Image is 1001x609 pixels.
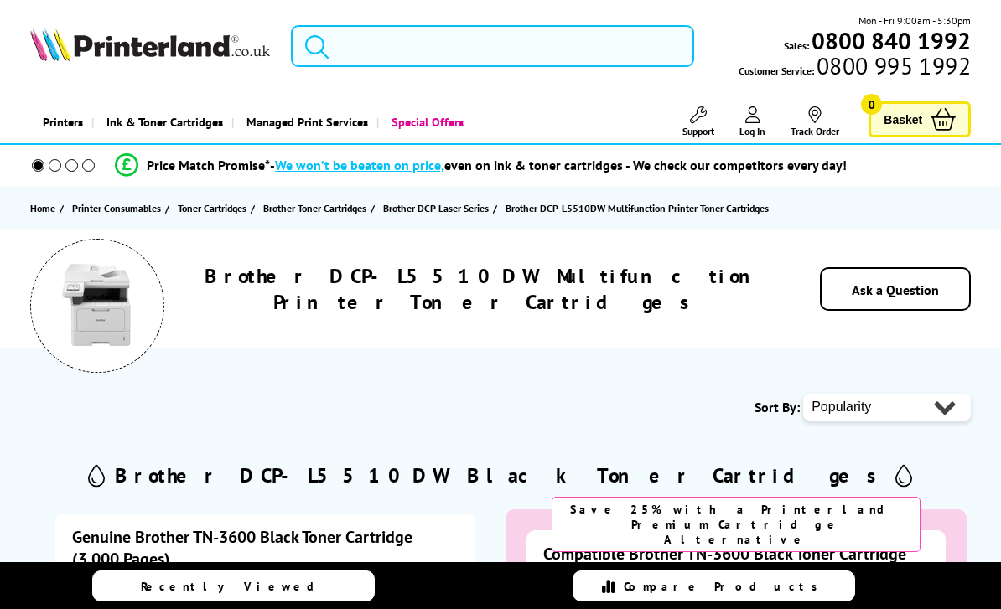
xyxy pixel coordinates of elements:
[30,199,60,217] a: Home
[543,543,906,586] a: Compatible Brother TN-3600 Black Toner Cartridge (3,000 Pages)
[91,101,231,143] a: Ink & Toner Cartridges
[72,526,412,570] a: Genuine Brother TN-3600 Black Toner Cartridge (3,000 Pages)
[376,101,472,143] a: Special Offers
[72,199,165,217] a: Printer Consumables
[739,125,765,137] span: Log In
[275,157,444,173] span: We won’t be beaten on price,
[812,25,971,56] b: 0800 840 1992
[624,579,827,594] span: Compare Products
[784,38,809,54] span: Sales:
[200,263,773,315] h1: Brother DCP-L5510DW Multifunction Printer Toner Cartridges
[383,199,489,217] span: Brother DCP Laser Series
[755,399,800,415] span: Sort By:
[861,94,882,115] span: 0
[809,33,971,49] a: 0800 840 1992
[573,570,854,601] a: Compare Products
[858,13,971,28] span: Mon - Fri 9:00am - 5:30pm
[791,106,839,137] a: Track Order
[106,101,223,143] span: Ink & Toner Cartridges
[115,462,887,488] h2: Brother DCP-L5510DW Black Toner Cartridges
[178,199,251,217] a: Toner Cartridges
[30,28,270,65] a: Printerland Logo
[739,58,971,79] span: Customer Service:
[231,101,376,143] a: Managed Print Services
[8,151,953,180] li: modal_Promise
[147,157,270,173] span: Price Match Promise*
[30,28,270,61] img: Printerland Logo
[263,199,366,217] span: Brother Toner Cartridges
[270,157,847,173] div: - even on ink & toner cartridges - We check our competitors every day!
[263,199,371,217] a: Brother Toner Cartridges
[72,199,161,217] span: Printer Consumables
[682,125,714,137] span: Support
[141,579,331,594] span: Recently Viewed
[506,202,769,214] span: Brother DCP-L5510DW Multifunction Printer Toner Cartridges
[739,106,765,137] a: Log In
[852,281,939,298] a: Ask a Question
[178,199,246,217] span: Toner Cartridges
[30,101,91,143] a: Printers
[552,497,921,552] div: Save 25% with a Printerland Premium Cartridge Alternative
[383,199,493,217] a: Brother DCP Laser Series
[884,108,922,131] span: Basket
[869,101,971,137] a: Basket 0
[55,264,139,348] img: Brother DCP-L5510DW Multifunction Printer Toner Cartridges
[682,106,714,137] a: Support
[92,570,374,601] a: Recently Viewed
[814,58,971,74] span: 0800 995 1992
